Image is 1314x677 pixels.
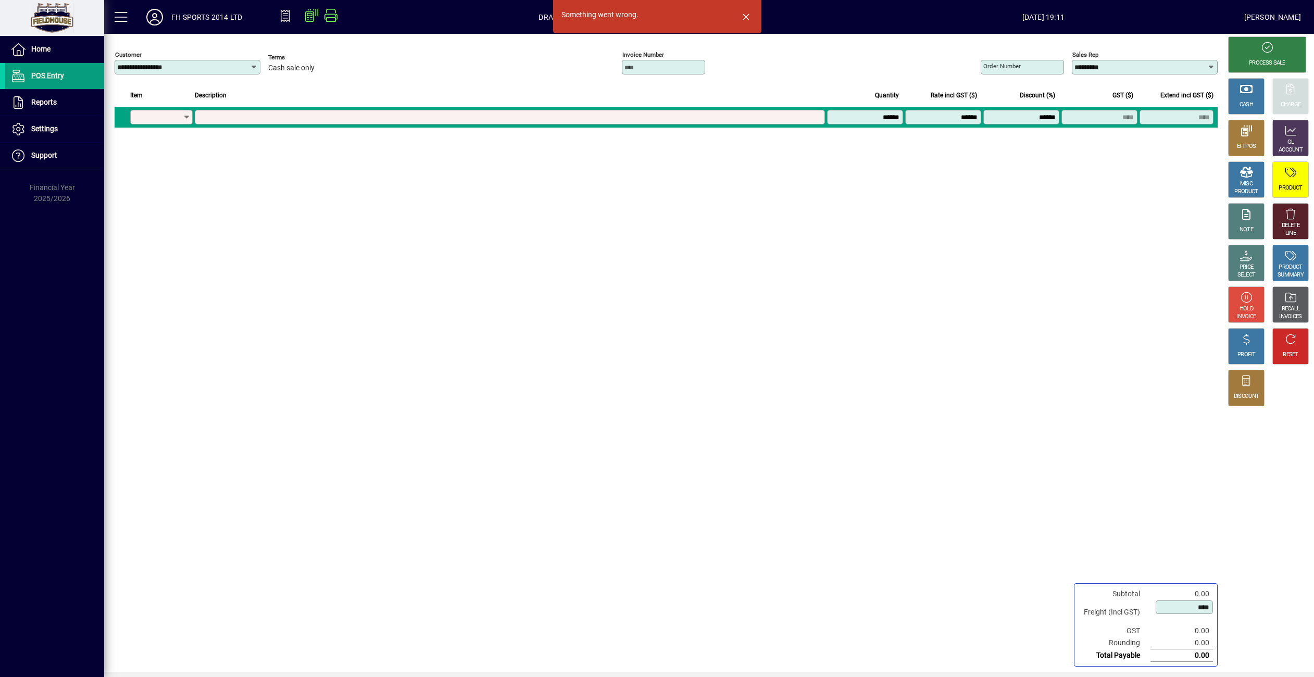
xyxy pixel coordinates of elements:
span: Description [195,90,227,101]
span: Settings [31,124,58,133]
span: DRAWER1 [539,9,572,26]
span: Item [130,90,143,101]
a: Support [5,143,104,169]
td: GST [1079,625,1150,637]
a: Reports [5,90,104,116]
div: NOTE [1240,226,1253,234]
span: Terms [268,54,331,61]
div: PRODUCT [1234,188,1258,196]
div: PROCESS SALE [1249,59,1285,67]
span: [DATE] 19:11 [843,9,1244,26]
div: RECALL [1282,305,1300,313]
div: EFTPOS [1237,143,1256,151]
div: CHARGE [1281,101,1301,109]
div: INVOICE [1236,313,1256,321]
span: POS Entry [31,71,64,80]
a: Settings [5,116,104,142]
div: GL [1287,139,1294,146]
td: 0.00 [1150,625,1213,637]
span: Rate incl GST ($) [931,90,977,101]
div: FH SPORTS 2014 LTD [171,9,242,26]
span: Discount (%) [1020,90,1055,101]
div: SELECT [1237,271,1256,279]
mat-label: Invoice number [622,51,664,58]
div: INVOICES [1279,313,1302,321]
div: PRICE [1240,264,1254,271]
td: Rounding [1079,637,1150,649]
span: Cash sale only [268,64,315,72]
td: Total Payable [1079,649,1150,662]
div: SUMMARY [1278,271,1304,279]
div: RESET [1283,351,1298,359]
div: PRODUCT [1279,264,1302,271]
div: ACCOUNT [1279,146,1303,154]
div: LINE [1285,230,1296,237]
div: MISC [1240,180,1253,188]
span: Support [31,151,57,159]
td: 0.00 [1150,637,1213,649]
span: Quantity [875,90,899,101]
div: HOLD [1240,305,1253,313]
td: 0.00 [1150,649,1213,662]
div: DELETE [1282,222,1299,230]
span: GST ($) [1112,90,1133,101]
span: Reports [31,98,57,106]
div: PRODUCT [1279,184,1302,192]
div: DISCOUNT [1234,393,1259,400]
a: Home [5,36,104,62]
div: [PERSON_NAME] [1244,9,1301,26]
td: Freight (Incl GST) [1079,600,1150,625]
div: PROFIT [1237,351,1255,359]
mat-label: Order number [983,62,1021,70]
span: Home [31,45,51,53]
td: 0.00 [1150,588,1213,600]
mat-label: Customer [115,51,142,58]
td: Subtotal [1079,588,1150,600]
div: CASH [1240,101,1253,109]
button: Profile [138,8,171,27]
mat-label: Sales rep [1072,51,1098,58]
span: Extend incl GST ($) [1160,90,1213,101]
